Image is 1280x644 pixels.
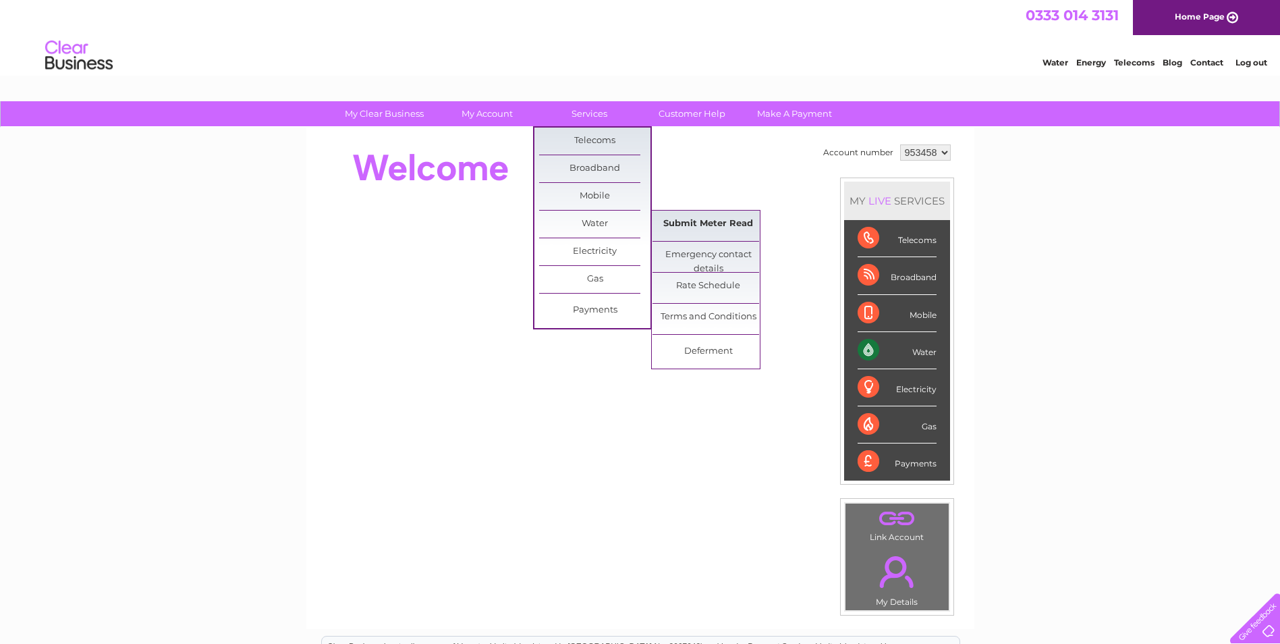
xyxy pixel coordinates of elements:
[652,242,764,269] a: Emergency contact details
[1076,57,1106,68] a: Energy
[652,211,764,238] a: Submit Meter Read
[1235,57,1267,68] a: Log out
[322,7,959,65] div: Clear Business is a trading name of Verastar Limited (registered in [GEOGRAPHIC_DATA] No. 3667643...
[849,507,945,531] a: .
[636,101,748,126] a: Customer Help
[858,332,937,369] div: Water
[1190,57,1223,68] a: Contact
[539,128,650,155] a: Telecoms
[845,545,949,611] td: My Details
[739,101,850,126] a: Make A Payment
[539,155,650,182] a: Broadband
[1042,57,1068,68] a: Water
[849,548,945,595] a: .
[845,503,949,545] td: Link Account
[1026,7,1119,24] a: 0333 014 3131
[652,304,764,331] a: Terms and Conditions
[858,369,937,406] div: Electricity
[858,295,937,332] div: Mobile
[866,194,894,207] div: LIVE
[1163,57,1182,68] a: Blog
[858,257,937,294] div: Broadband
[329,101,440,126] a: My Clear Business
[1114,57,1154,68] a: Telecoms
[539,183,650,210] a: Mobile
[539,238,650,265] a: Electricity
[820,141,897,164] td: Account number
[652,273,764,300] a: Rate Schedule
[858,220,937,257] div: Telecoms
[539,211,650,238] a: Water
[45,35,113,76] img: logo.png
[858,444,937,480] div: Payments
[652,338,764,365] a: Deferment
[431,101,542,126] a: My Account
[539,297,650,324] a: Payments
[858,406,937,444] div: Gas
[534,101,645,126] a: Services
[844,182,950,220] div: MY SERVICES
[539,266,650,293] a: Gas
